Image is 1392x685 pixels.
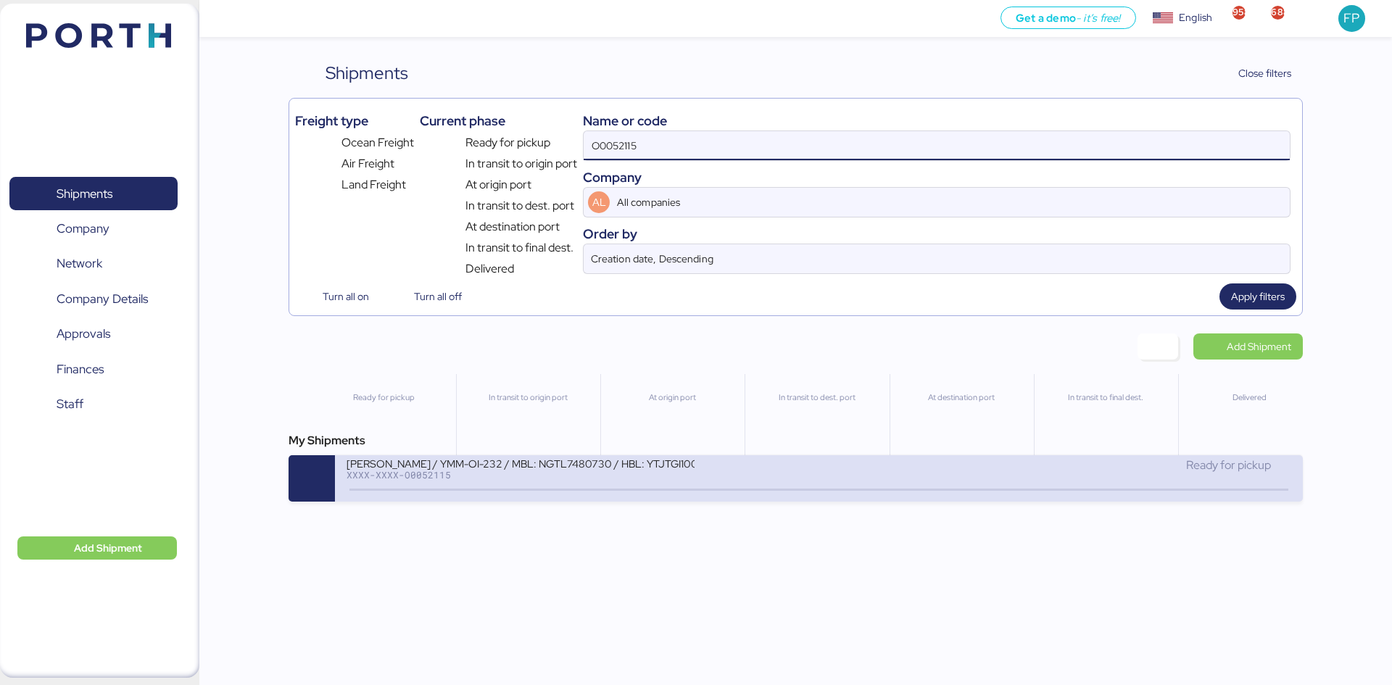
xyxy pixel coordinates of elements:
input: AL [614,188,1248,217]
a: Approvals [9,317,178,351]
span: In transit to origin port [465,155,577,173]
span: Finances [57,359,104,380]
div: In transit to final dest. [1040,391,1172,404]
span: In transit to dest. port [465,197,574,215]
span: At destination port [465,218,560,236]
a: Company [9,212,178,246]
div: At origin port [607,391,738,404]
button: Menu [208,7,233,31]
a: Finances [9,353,178,386]
button: Close filters [1209,60,1303,86]
span: Turn all on [323,288,369,305]
span: In transit to final dest. [465,239,573,257]
button: Apply filters [1219,283,1296,310]
span: Turn all off [414,288,462,305]
span: Network [57,253,102,274]
span: Company [57,218,109,239]
span: Apply filters [1231,288,1285,305]
span: Delivered [465,260,514,278]
div: Order by [583,224,1290,244]
span: Close filters [1238,65,1291,82]
span: Ocean Freight [341,134,414,151]
div: Ready for pickup [318,391,449,404]
div: Delivered [1185,391,1316,404]
span: At origin port [465,176,531,194]
span: Add Shipment [74,539,142,557]
div: In transit to origin port [463,391,594,404]
span: AL [592,194,606,210]
span: Approvals [57,323,110,344]
span: FP [1343,9,1359,28]
button: Add Shipment [17,536,177,560]
div: XXXX-XXXX-O0052115 [347,470,695,480]
div: Freight type [295,111,413,130]
span: Company Details [57,288,148,310]
div: [PERSON_NAME] / YMM-OI-232 / MBL: NGTL7480730 / HBL: YTJTGI100134 / LCL [347,457,695,469]
div: Current phase [420,111,577,130]
div: Name or code [583,111,1290,130]
span: Ready for pickup [1186,457,1271,473]
div: Company [583,167,1290,187]
div: In transit to dest. port [751,391,882,404]
a: Network [9,247,178,281]
span: Ready for pickup [465,134,550,151]
div: Shipments [326,60,408,86]
a: Add Shipment [1193,333,1303,360]
a: Staff [9,388,178,421]
div: English [1179,10,1212,25]
button: Turn all off [386,283,473,310]
div: At destination port [896,391,1027,404]
button: Turn all on [295,283,381,310]
span: Add Shipment [1227,338,1291,355]
span: Staff [57,394,83,415]
span: Air Freight [341,155,394,173]
div: My Shipments [289,432,1302,449]
span: Land Freight [341,176,406,194]
a: Company Details [9,283,178,316]
span: Shipments [57,183,112,204]
a: Shipments [9,177,178,210]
